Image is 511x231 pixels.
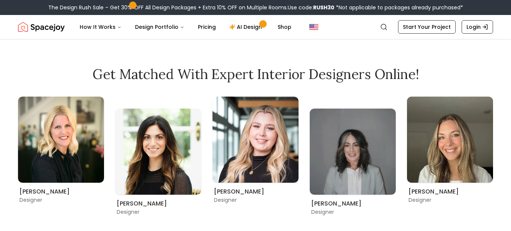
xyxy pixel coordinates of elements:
img: Tina Martidelcampo [18,97,104,183]
h6: [PERSON_NAME] [311,199,394,208]
h6: [PERSON_NAME] [19,187,102,196]
h6: [PERSON_NAME] [409,187,492,196]
div: The Design Rush Sale – Get 30% OFF All Design Packages + Extra 10% OFF on Multiple Rooms. [48,4,463,11]
a: Start Your Project [398,20,456,34]
img: Christina Manzo [115,109,201,195]
span: Use code: [288,4,334,11]
nav: Main [74,19,297,34]
a: Shop [272,19,297,34]
a: Spacejoy [18,19,65,34]
p: Designer [409,196,492,204]
div: Carousel [18,97,493,216]
a: Login [462,20,493,34]
p: Designer [117,208,200,216]
img: Kaitlyn Zill [310,109,396,195]
p: Designer [214,196,297,204]
img: United States [309,22,318,31]
div: 5 / 9 [212,97,299,192]
img: Spacejoy Logo [18,19,65,34]
button: How It Works [74,19,128,34]
button: Design Portfolio [129,19,190,34]
a: AI Design [223,19,270,34]
div: 7 / 9 [407,97,493,192]
img: Hannah James [212,97,299,183]
span: *Not applicable to packages already purchased* [334,4,463,11]
nav: Global [18,15,493,39]
h2: Get Matched with Expert Interior Designers Online! [18,67,493,82]
h6: [PERSON_NAME] [214,187,297,196]
p: Designer [311,208,394,216]
div: 4 / 9 [115,97,201,216]
div: 6 / 9 [310,97,396,216]
h6: [PERSON_NAME] [117,199,200,208]
b: RUSH30 [313,4,334,11]
img: Sarah Nelson [407,97,493,183]
a: Pricing [192,19,222,34]
div: 3 / 9 [18,97,104,192]
p: Designer [19,196,102,204]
